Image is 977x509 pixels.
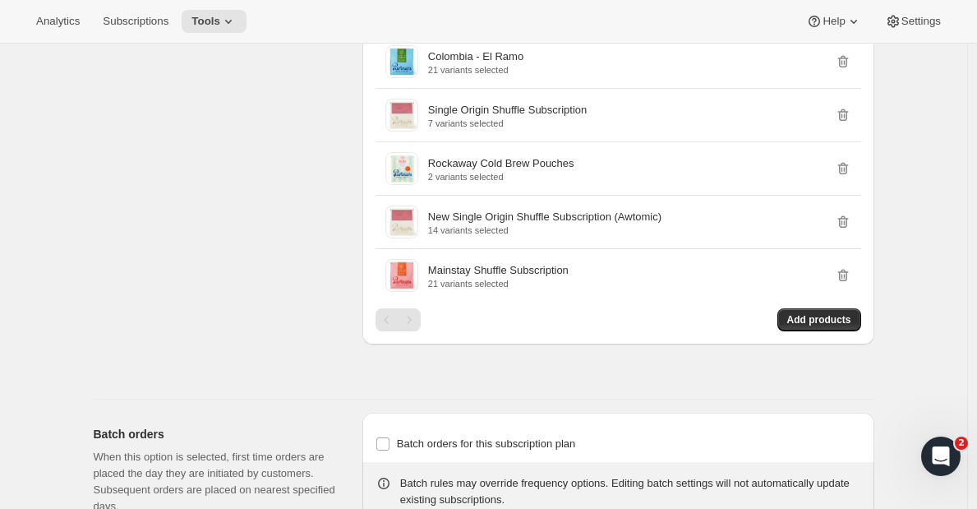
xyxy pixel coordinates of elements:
[787,313,851,326] span: Add products
[182,10,247,33] button: Tools
[191,15,220,28] span: Tools
[428,102,587,118] p: Single Origin Shuffle Subscription
[400,475,861,508] div: Batch rules may override frequency options. Editing batch settings will not automatically update ...
[397,437,576,450] span: Batch orders for this subscription plan
[376,308,421,331] nav: Pagination
[428,225,661,235] p: 14 variants selected
[385,45,418,78] img: Colombia - El Ramo
[36,15,80,28] span: Analytics
[921,437,961,476] iframe: Intercom live chat
[385,99,418,132] img: Single Origin Shuffle Subscription
[777,308,861,331] button: Add products
[385,259,418,292] img: Mainstay Shuffle Subscription
[428,155,574,172] p: Rockaway Cold Brew Pouches
[823,15,845,28] span: Help
[26,10,90,33] button: Analytics
[385,206,418,238] img: New Single Origin Shuffle Subscription (Awtomic)
[955,437,968,450] span: 2
[901,15,941,28] span: Settings
[103,15,168,28] span: Subscriptions
[796,10,871,33] button: Help
[428,262,569,279] p: Mainstay Shuffle Subscription
[875,10,951,33] button: Settings
[428,209,661,225] p: New Single Origin Shuffle Subscription (Awtomic)
[428,49,523,65] p: Colombia - El Ramo
[385,152,418,185] img: Rockaway Cold Brew Pouches
[428,65,523,75] p: 21 variants selected
[428,172,574,182] p: 2 variants selected
[428,279,569,289] p: 21 variants selected
[428,118,587,128] p: 7 variants selected
[93,10,178,33] button: Subscriptions
[94,426,336,442] h2: Batch orders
